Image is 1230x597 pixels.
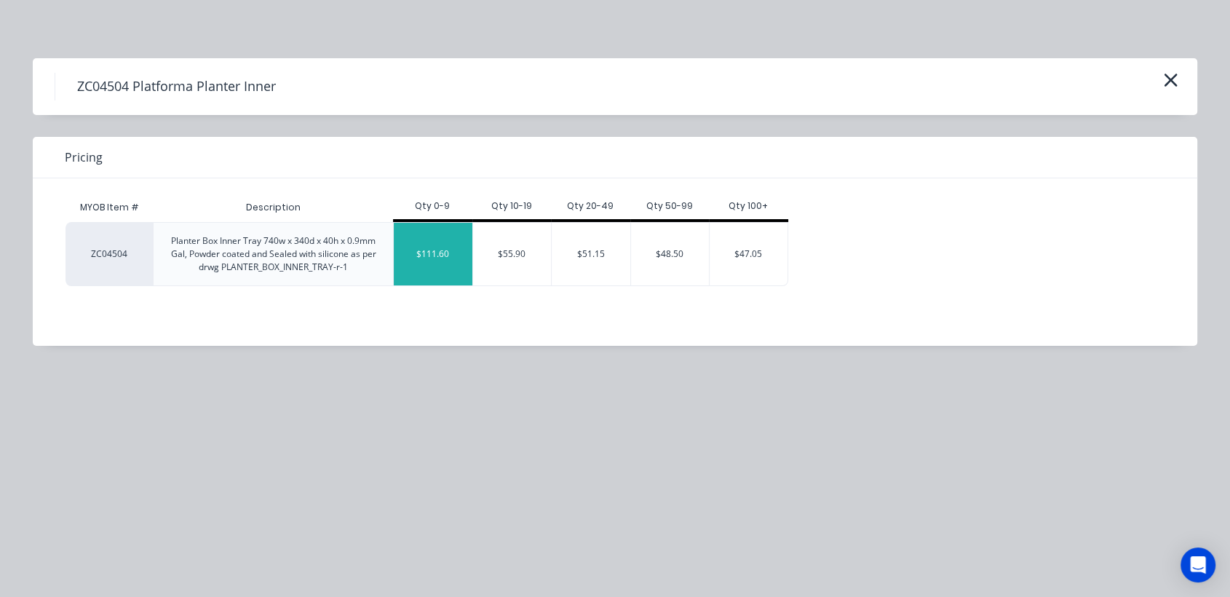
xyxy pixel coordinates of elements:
[66,222,153,286] div: ZC04504
[473,223,552,285] div: $55.90
[552,223,630,285] div: $51.15
[65,149,103,166] span: Pricing
[710,223,787,285] div: $47.05
[472,199,552,213] div: Qty 10-19
[631,223,710,285] div: $48.50
[165,234,381,274] div: Planter Box Inner Tray 740w x 340d x 40h x 0.9mm Gal, Powder coated and Sealed with silicone as p...
[234,189,312,226] div: Description
[1181,547,1215,582] div: Open Intercom Messenger
[55,73,298,100] h4: ZC04504 Platforma Planter Inner
[66,193,153,222] div: MYOB Item #
[394,223,472,285] div: $111.60
[551,199,630,213] div: Qty 20-49
[393,199,472,213] div: Qty 0-9
[630,199,710,213] div: Qty 50-99
[709,199,788,213] div: Qty 100+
